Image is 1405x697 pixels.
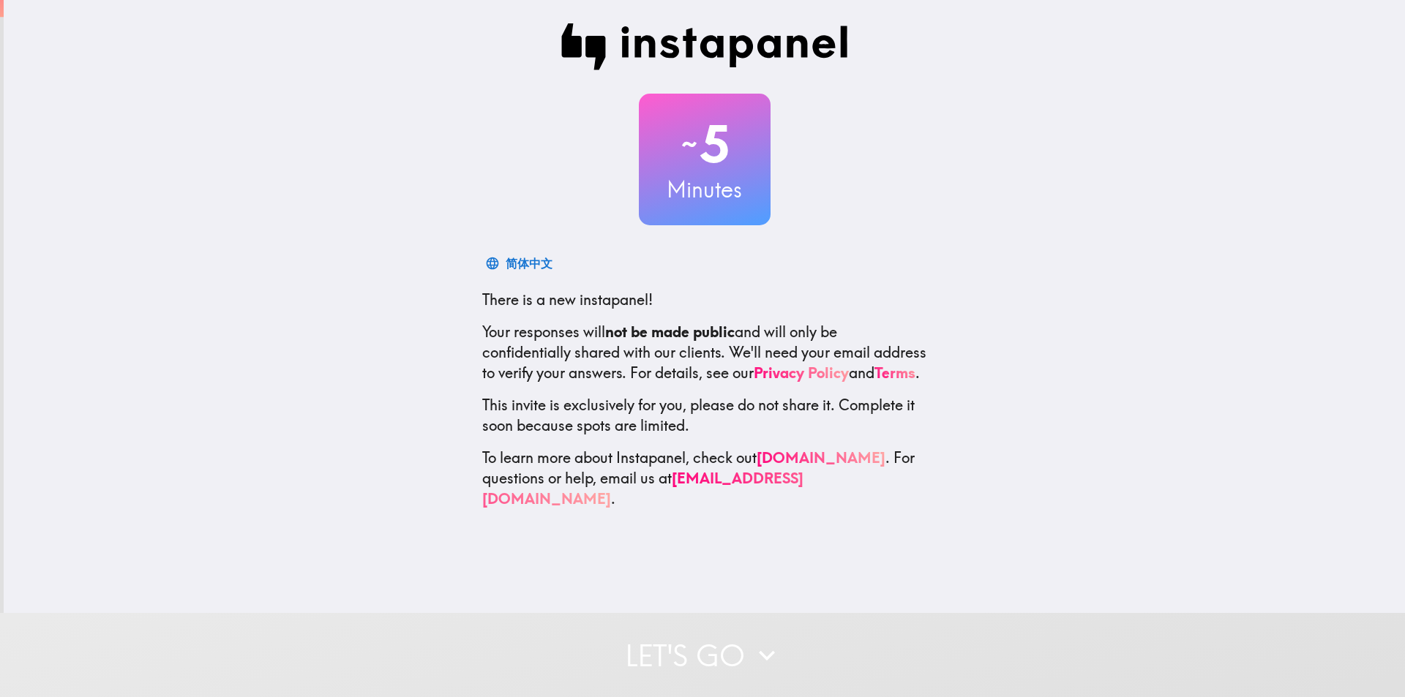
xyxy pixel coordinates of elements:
h3: Minutes [639,174,771,205]
img: Instapanel [561,23,848,70]
a: [DOMAIN_NAME] [757,448,885,467]
a: Privacy Policy [754,363,849,382]
span: There is a new instapanel! [482,290,653,309]
span: ~ [679,122,700,166]
a: Terms [874,363,915,382]
button: 简体中文 [482,249,558,278]
a: [EMAIL_ADDRESS][DOMAIN_NAME] [482,469,803,508]
p: This invite is exclusively for you, please do not share it. Complete it soon because spots are li... [482,395,927,436]
b: not be made public [605,323,735,341]
div: 简体中文 [506,253,552,274]
h2: 5 [639,114,771,174]
p: Your responses will and will only be confidentially shared with our clients. We'll need your emai... [482,322,927,383]
p: To learn more about Instapanel, check out . For questions or help, email us at . [482,448,927,509]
